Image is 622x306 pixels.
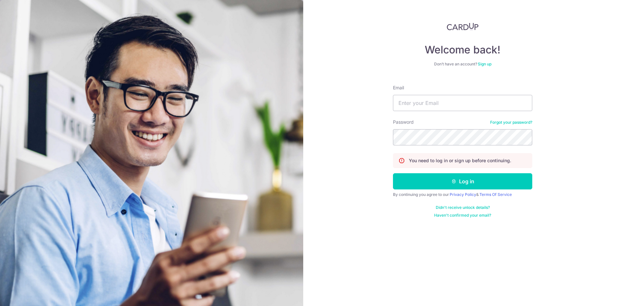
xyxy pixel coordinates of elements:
button: Log in [393,173,532,189]
a: Terms Of Service [479,192,512,197]
p: You need to log in or sign up before continuing. [409,157,511,164]
a: Sign up [478,62,491,66]
input: Enter your Email [393,95,532,111]
h4: Welcome back! [393,43,532,56]
div: By continuing you agree to our & [393,192,532,197]
img: CardUp Logo [447,23,478,30]
a: Privacy Policy [450,192,476,197]
a: Forgot your password? [490,120,532,125]
label: Password [393,119,414,125]
div: Don’t have an account? [393,62,532,67]
a: Didn't receive unlock details? [436,205,490,210]
label: Email [393,85,404,91]
a: Haven't confirmed your email? [434,213,491,218]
